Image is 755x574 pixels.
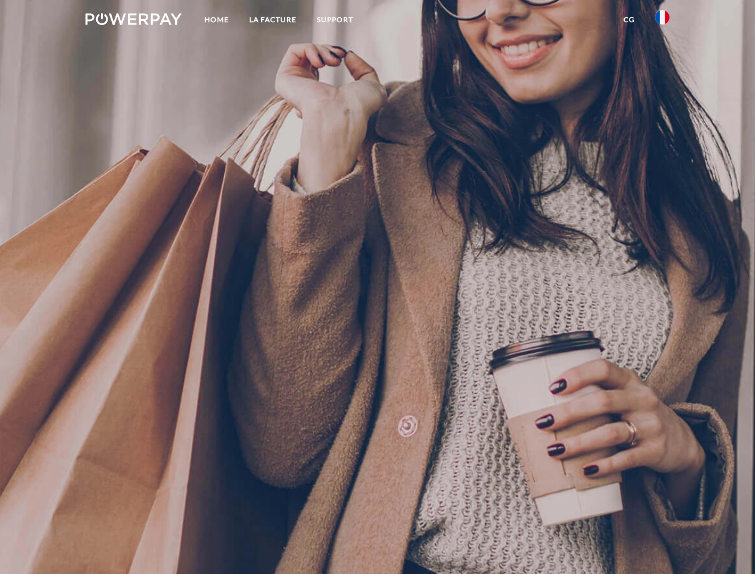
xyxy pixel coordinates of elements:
[239,9,307,30] a: LA FACTURE
[307,9,363,30] a: Support
[194,9,239,30] a: Home
[85,13,182,25] img: logo-powerpay-white.svg
[613,9,645,30] a: CG
[655,10,670,25] img: fr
